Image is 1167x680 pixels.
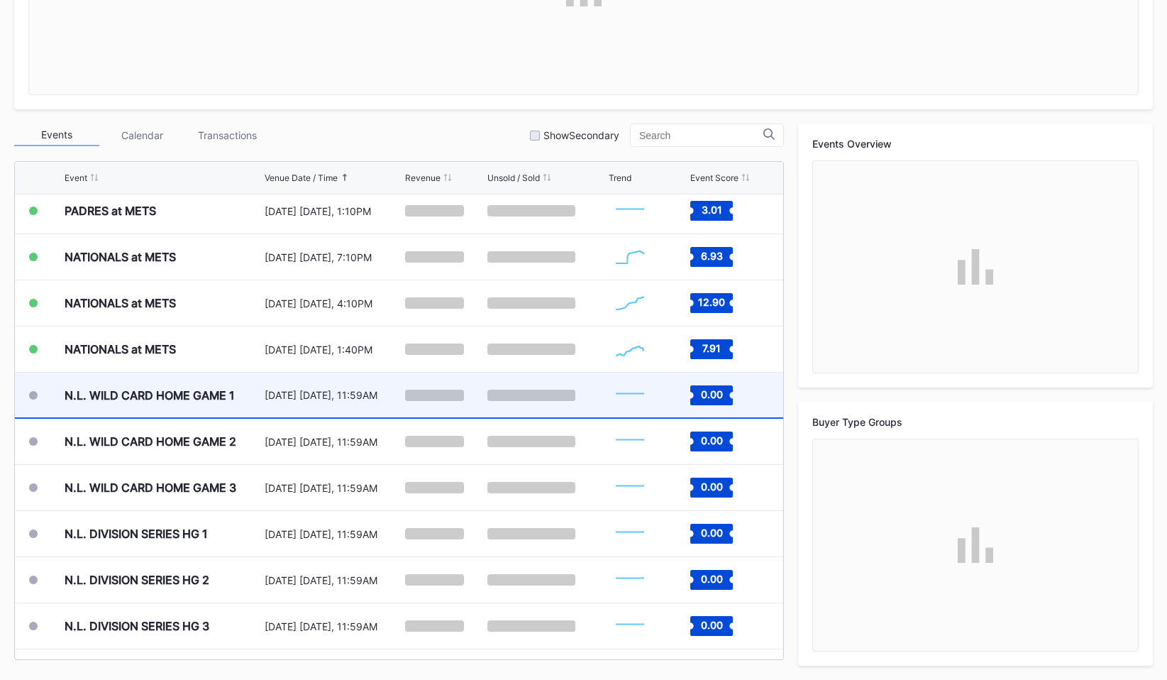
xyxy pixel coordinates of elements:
input: Search [639,130,763,141]
svg: Chart title [609,239,651,275]
svg: Chart title [609,516,651,552]
div: N.L. DIVISION SERIES HG 3 [65,619,209,633]
div: N.L. WILD CARD HOME GAME 1 [65,388,235,402]
div: [DATE] [DATE], 1:10PM [265,205,402,217]
text: 12.90 [698,296,725,308]
div: [DATE] [DATE], 7:10PM [265,251,402,263]
div: Show Secondary [543,129,619,141]
div: N.L. WILD CARD HOME GAME 2 [65,434,236,449]
div: Unsold / Sold [487,172,540,183]
div: [DATE] [DATE], 11:59AM [265,389,402,401]
div: N.L. DIVISION SERIES HG 1 [65,527,208,541]
div: [DATE] [DATE], 11:59AM [265,620,402,632]
div: Events [14,124,99,146]
text: 0.00 [701,434,723,446]
svg: Chart title [609,193,651,229]
svg: Chart title [609,424,651,459]
div: Revenue [405,172,441,183]
div: NATIONALS at METS [65,296,176,310]
div: Calendar [99,124,184,146]
svg: Chart title [609,378,651,413]
div: [DATE] [DATE], 11:59AM [265,436,402,448]
svg: Chart title [609,331,651,367]
div: Transactions [184,124,270,146]
text: 3.01 [702,204,722,216]
svg: Chart title [609,608,651,644]
div: [DATE] [DATE], 11:59AM [265,528,402,540]
div: PADRES at METS [65,204,156,218]
text: 6.93 [701,250,723,262]
div: [DATE] [DATE], 1:40PM [265,344,402,356]
svg: Chart title [609,562,651,598]
svg: Chart title [609,285,651,321]
div: Event Score [690,172,739,183]
text: 0.00 [701,481,723,493]
div: Event [65,172,87,183]
svg: Chart title [609,470,651,505]
div: Events Overview [812,138,1139,150]
div: N.L. DIVISION SERIES HG 2 [65,573,209,587]
text: 7.91 [702,342,721,354]
text: 0.00 [701,388,723,400]
div: Venue Date / Time [265,172,338,183]
div: [DATE] [DATE], 11:59AM [265,482,402,494]
div: Buyer Type Groups [812,416,1139,428]
text: 0.00 [701,619,723,631]
text: 0.00 [701,527,723,539]
div: [DATE] [DATE], 11:59AM [265,574,402,586]
div: NATIONALS at METS [65,250,176,264]
div: N.L. WILD CARD HOME GAME 3 [65,481,236,495]
div: [DATE] [DATE], 4:10PM [265,297,402,309]
text: 0.00 [701,573,723,585]
div: NATIONALS at METS [65,342,176,356]
div: Trend [609,172,631,183]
